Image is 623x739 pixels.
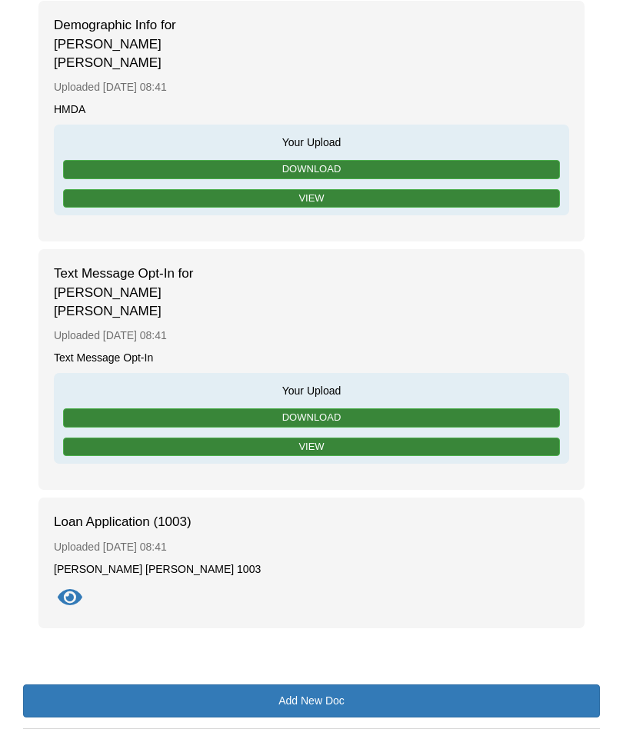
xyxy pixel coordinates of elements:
span: Your Upload [62,381,561,398]
span: Demographic Info for [PERSON_NAME] [PERSON_NAME] [54,16,208,72]
div: Uploaded [DATE] 08:41 [54,321,569,351]
span: Your Upload [62,132,561,150]
a: View [63,189,560,208]
div: Show Document [58,588,569,609]
span: Text Message Opt-In for [PERSON_NAME] [PERSON_NAME] [54,265,208,321]
div: Uploaded [DATE] 08:41 [54,532,569,562]
a: Download [63,408,560,428]
div: Uploaded [DATE] 08:41 [54,72,569,102]
a: Download [63,160,560,179]
div: [PERSON_NAME] [PERSON_NAME] 1003 [54,562,569,577]
span: Loan Application (1003) [54,513,208,531]
a: View [63,438,560,457]
a: Add New Doc [23,684,600,717]
div: Text Message Opt-In [54,351,569,365]
div: HMDA [54,102,569,117]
